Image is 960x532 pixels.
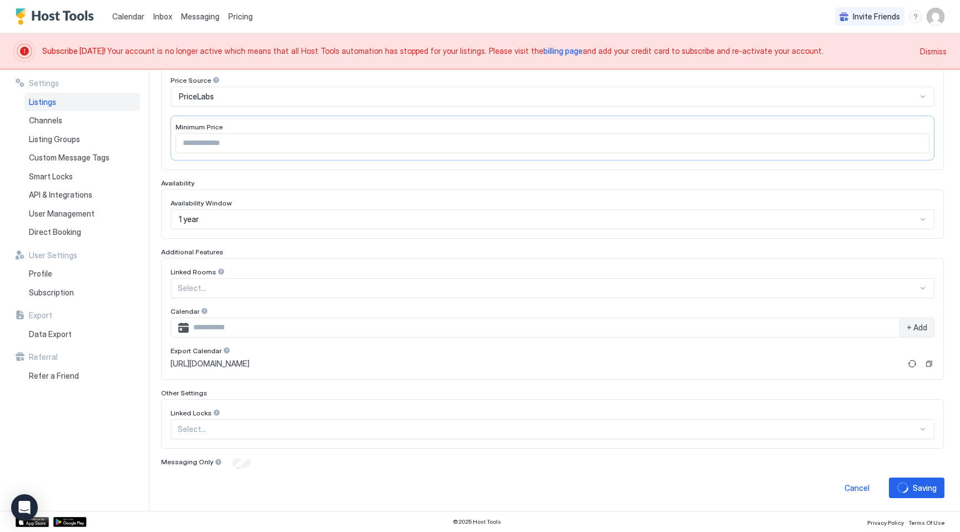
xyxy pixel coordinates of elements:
[171,359,249,369] span: [URL][DOMAIN_NAME]
[909,10,922,23] div: menu
[24,325,140,344] a: Data Export
[153,12,172,21] span: Inbox
[42,46,107,56] span: Subscribe [DATE]!
[29,116,62,126] span: Channels
[908,516,944,528] a: Terms Of Use
[889,478,944,498] button: loadingSaving
[867,516,904,528] a: Privacy Policy
[24,367,140,385] a: Refer a Friend
[920,46,947,57] div: Dismiss
[161,179,194,187] span: Availability
[179,92,214,102] span: PriceLabs
[53,517,87,527] a: Google Play Store
[176,123,223,131] span: Minimum Price
[171,347,222,355] span: Export Calendar
[29,97,56,107] span: Listings
[908,519,944,526] span: Terms Of Use
[161,248,223,256] span: Additional Features
[24,111,140,130] a: Channels
[189,318,899,337] input: Input Field
[24,204,140,223] a: User Management
[171,199,232,207] span: Availability Window
[24,148,140,167] a: Custom Message Tags
[29,352,58,362] span: Referral
[853,12,900,22] span: Invite Friends
[176,134,929,153] input: Input Field
[29,310,52,320] span: Export
[112,12,144,21] span: Calendar
[24,93,140,112] a: Listings
[867,519,904,526] span: Privacy Policy
[161,458,213,466] span: Messaging Only
[29,227,81,237] span: Direct Booking
[171,409,212,417] span: Linked Locks
[913,482,937,494] div: Saving
[153,11,172,22] a: Inbox
[171,307,199,315] span: Calendar
[228,12,253,22] span: Pricing
[16,517,49,527] a: App Store
[179,214,199,224] span: 1 year
[24,185,140,204] a: API & Integrations
[29,78,59,88] span: Settings
[24,283,140,302] a: Subscription
[24,264,140,283] a: Profile
[897,482,908,493] div: loading
[29,250,77,260] span: User Settings
[11,494,38,521] div: Open Intercom Messenger
[112,11,144,22] a: Calendar
[29,134,80,144] span: Listing Groups
[29,190,92,200] span: API & Integrations
[453,518,501,525] span: © 2025 Host Tools
[543,46,583,56] a: billing page
[171,268,216,276] span: Linked Rooms
[829,478,884,498] button: Cancel
[906,357,919,370] button: Refresh
[844,482,869,494] div: Cancel
[171,76,211,84] span: Price Source
[907,323,927,333] span: + Add
[923,358,934,369] button: Copy
[181,11,219,22] a: Messaging
[927,8,944,26] div: User profile
[29,329,72,339] span: Data Export
[24,223,140,242] a: Direct Booking
[24,130,140,149] a: Listing Groups
[29,288,74,298] span: Subscription
[29,269,52,279] span: Profile
[42,46,913,56] span: Your account is no longer active which means that all Host Tools automation has stopped for your ...
[16,8,99,25] a: Host Tools Logo
[161,389,207,397] span: Other Settings
[29,371,79,381] span: Refer a Friend
[29,209,94,219] span: User Management
[29,172,73,182] span: Smart Locks
[24,167,140,186] a: Smart Locks
[171,359,901,369] a: [URL][DOMAIN_NAME]
[29,153,109,163] span: Custom Message Tags
[181,12,219,21] span: Messaging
